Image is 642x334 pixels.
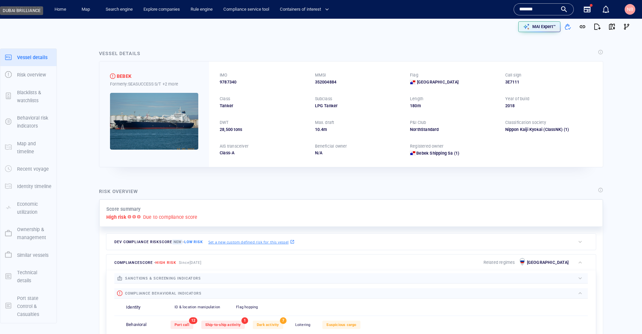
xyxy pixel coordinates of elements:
[0,49,57,66] button: Vessel details
[315,150,323,155] span: N/A
[175,305,220,309] span: ID & location manipulation
[315,127,320,132] span: 10
[0,135,57,161] button: Map and timeline
[17,182,51,190] p: Identity timeline
[417,79,458,85] span: [GEOGRAPHIC_DATA]
[103,4,135,15] button: Search engine
[321,127,323,132] span: 4
[416,150,459,156] a: Bebek Shipping Sa (1)
[315,72,326,78] p: MMSI
[17,114,52,130] p: Behavioral risk indicators
[220,150,234,155] span: Class-A
[0,54,57,60] a: Vessel details
[179,261,202,265] span: Since [DATE]
[416,151,453,156] span: Bebek Shipping Sa
[410,103,417,108] span: 180
[280,6,329,13] span: Containers of interest
[125,276,201,281] span: sanctions & screening indicators
[323,127,327,132] span: m
[295,323,311,327] span: Loitering
[0,252,57,258] a: Similar vessels
[17,269,52,285] p: Technical details
[110,73,115,79] div: High risk
[99,49,140,57] div: Vessel details
[532,24,556,30] p: MAI Expert™
[0,144,57,150] a: Map and timeline
[49,4,71,15] button: Home
[126,322,146,328] p: Behavioral
[143,213,198,221] p: Due to compliance score
[236,305,258,309] span: Flag hopping
[189,317,197,324] span: 12
[410,143,443,149] p: Registered owner
[0,273,57,279] a: Technical details
[17,165,49,173] p: Recent voyage
[0,204,57,211] a: Economic utilization
[125,291,202,296] span: compliance behavioral indicators
[241,317,248,324] span: 1
[0,178,57,195] button: Identity timeline
[0,264,57,290] button: Technical details
[0,93,57,99] a: Blacklists & watchlists
[220,120,229,126] p: DWT
[453,150,459,156] span: (1)
[208,239,289,245] p: Set a new custom defined risk for this vessel
[0,183,57,189] a: Identity timeline
[0,221,57,246] button: Ownership & management
[326,323,356,327] span: Suspicious cargo
[605,19,619,34] button: View on map
[17,225,52,242] p: Ownership & management
[0,195,57,221] button: Economic utilization
[0,230,57,236] a: Ownership & management
[627,7,633,12] span: NB
[0,66,57,83] button: Risk overview
[52,4,69,15] a: Home
[117,72,131,80] div: BEBEK
[315,103,402,109] div: LPG Tanker
[17,89,52,105] p: Blacklists & watchlists
[155,261,176,265] span: High risk
[17,53,47,61] p: Vessel details
[315,143,347,149] p: Beneficial owner
[562,127,592,133] span: (1)
[315,120,334,126] p: Max. draft
[220,96,230,102] p: Class
[590,19,605,34] button: Export report
[280,317,287,324] span: 7
[614,304,637,329] iframe: Chat
[410,96,423,102] p: Length
[602,5,610,13] div: Notification center
[320,127,321,132] span: .
[575,19,590,34] button: Get link
[110,93,198,150] img: 5a33ef861330c115f8436aac_0
[221,4,272,15] button: Compliance service tool
[17,200,52,216] p: Economic utilization
[220,103,307,109] div: Tanker
[17,140,52,156] p: Map and timeline
[0,303,57,309] a: Port state Control & Casualties
[505,96,530,102] p: Year of build
[410,127,497,133] div: NorthStandard
[623,3,637,16] button: NB
[175,323,189,327] span: Port call
[208,238,295,245] a: Set a new custom defined risk for this vessel
[0,109,57,135] button: Behavioral risk indicators
[518,21,560,32] button: MAI Expert™
[188,4,215,15] a: Rule engine
[505,72,522,78] p: Call sign
[277,4,335,15] button: Containers of interest
[220,72,228,78] p: IMO
[0,119,57,125] a: Behavioral risk indicators
[0,160,57,178] button: Recent voyage
[17,294,52,319] p: Port state Control & Casualties
[527,260,568,266] p: [GEOGRAPHIC_DATA]
[106,205,141,213] p: Score summary
[0,246,57,264] button: Similar vessels
[505,79,593,85] div: 3E7111
[220,143,248,149] p: AIS transceiver
[141,4,183,15] a: Explore companies
[257,323,279,327] span: Dark activity
[505,120,546,126] p: Classification society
